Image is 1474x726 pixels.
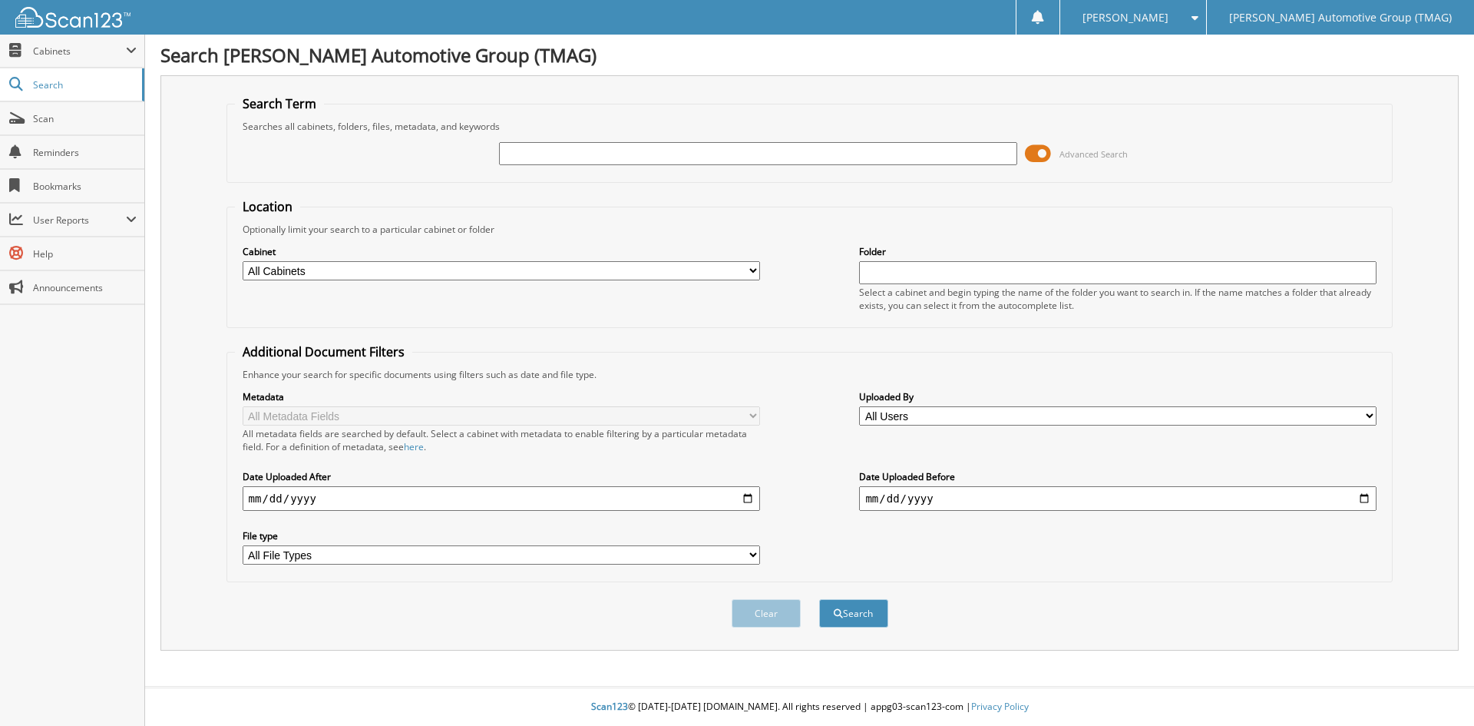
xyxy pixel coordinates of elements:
[33,45,126,58] span: Cabinets
[591,700,628,713] span: Scan123
[235,343,412,360] legend: Additional Document Filters
[243,470,760,483] label: Date Uploaded After
[243,529,760,542] label: File type
[33,180,137,193] span: Bookmarks
[243,245,760,258] label: Cabinet
[33,247,137,260] span: Help
[819,599,888,628] button: Search
[145,688,1474,726] div: © [DATE]-[DATE] [DOMAIN_NAME]. All rights reserved | appg03-scan123-com |
[235,95,324,112] legend: Search Term
[859,286,1377,312] div: Select a cabinet and begin typing the name of the folder you want to search in. If the name match...
[235,223,1385,236] div: Optionally limit your search to a particular cabinet or folder
[859,470,1377,483] label: Date Uploaded Before
[160,42,1459,68] h1: Search [PERSON_NAME] Automotive Group (TMAG)
[33,78,134,91] span: Search
[33,112,137,125] span: Scan
[404,440,424,453] a: here
[859,390,1377,403] label: Uploaded By
[243,390,760,403] label: Metadata
[33,281,137,294] span: Announcements
[235,368,1385,381] div: Enhance your search for specific documents using filters such as date and file type.
[859,486,1377,511] input: end
[33,214,126,227] span: User Reports
[243,427,760,453] div: All metadata fields are searched by default. Select a cabinet with metadata to enable filtering b...
[235,120,1385,133] div: Searches all cabinets, folders, files, metadata, and keywords
[732,599,801,628] button: Clear
[33,146,137,159] span: Reminders
[1229,13,1452,22] span: [PERSON_NAME] Automotive Group (TMAG)
[235,198,300,215] legend: Location
[971,700,1029,713] a: Privacy Policy
[243,486,760,511] input: start
[1082,13,1168,22] span: [PERSON_NAME]
[859,245,1377,258] label: Folder
[1059,148,1128,160] span: Advanced Search
[15,7,131,28] img: scan123-logo-white.svg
